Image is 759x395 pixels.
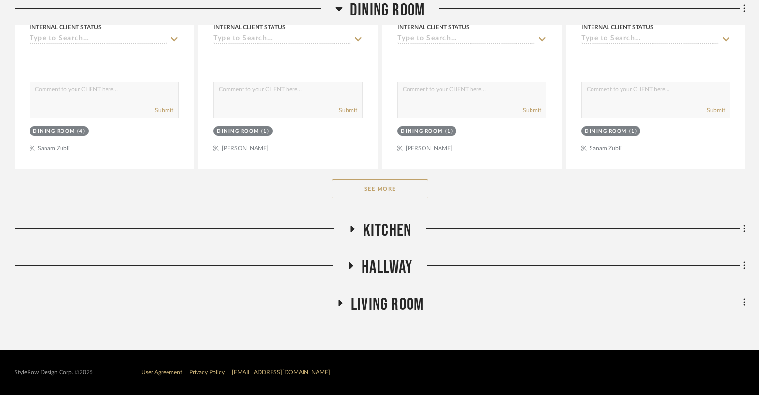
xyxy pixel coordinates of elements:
[707,106,725,115] button: Submit
[351,294,424,315] span: Living Room
[585,128,627,135] div: Dining Room
[30,35,167,44] input: Type to Search…
[213,35,351,44] input: Type to Search…
[581,35,719,44] input: Type to Search…
[189,369,225,375] a: Privacy Policy
[401,128,443,135] div: Dining Room
[362,257,412,278] span: Hallway
[339,106,357,115] button: Submit
[581,23,653,31] div: Internal Client Status
[261,128,270,135] div: (1)
[213,23,286,31] div: Internal Client Status
[397,23,470,31] div: Internal Client Status
[332,179,428,198] button: See More
[363,220,411,241] span: Kitchen
[155,106,173,115] button: Submit
[445,128,454,135] div: (1)
[77,128,86,135] div: (4)
[30,23,102,31] div: Internal Client Status
[217,128,259,135] div: Dining Room
[523,106,541,115] button: Submit
[141,369,182,375] a: User Agreement
[33,128,75,135] div: Dining Room
[629,128,638,135] div: (1)
[232,369,330,375] a: [EMAIL_ADDRESS][DOMAIN_NAME]
[397,35,535,44] input: Type to Search…
[15,369,93,376] div: StyleRow Design Corp. ©2025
